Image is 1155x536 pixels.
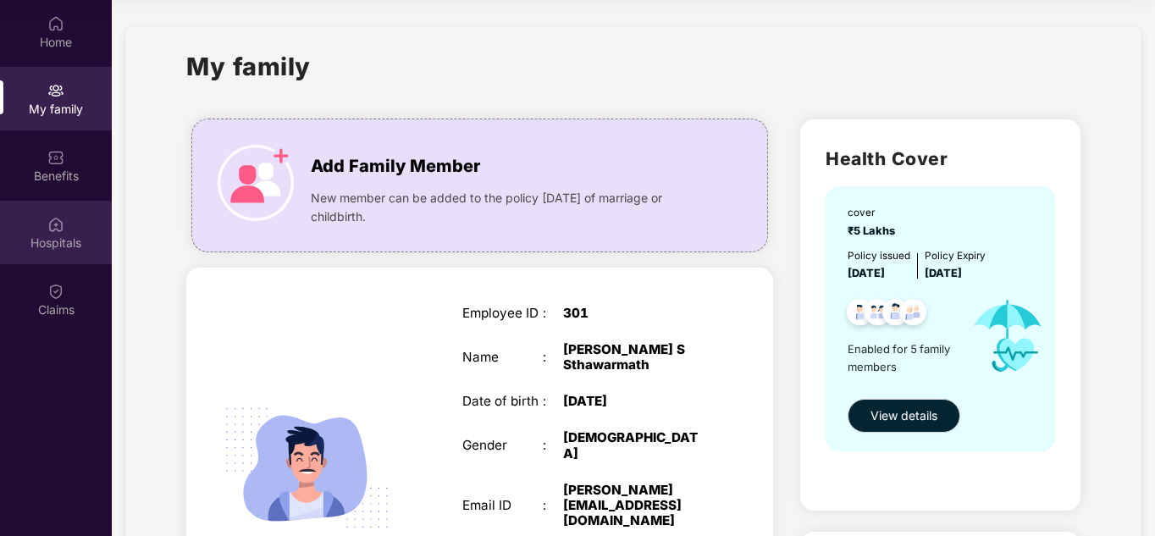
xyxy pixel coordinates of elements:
div: [DATE] [563,394,705,409]
div: [DEMOGRAPHIC_DATA] [563,430,705,461]
div: Email ID [462,498,544,513]
div: : [543,350,563,365]
div: [PERSON_NAME] S Sthawarmath [563,342,705,373]
span: New member can be added to the policy [DATE] of marriage or childbirth. [311,189,704,226]
div: Name [462,350,544,365]
div: : [543,394,563,409]
span: Enabled for 5 family members [848,340,958,375]
span: [DATE] [925,267,962,279]
div: [PERSON_NAME][EMAIL_ADDRESS][DOMAIN_NAME] [563,483,705,529]
span: ₹5 Lakhs [848,224,900,237]
div: cover [848,205,900,221]
div: Policy Expiry [925,248,986,264]
img: svg+xml;base64,PHN2ZyBpZD0iQmVuZWZpdHMiIHhtbG5zPSJodHRwOi8vd3d3LnczLm9yZy8yMDAwL3N2ZyIgd2lkdGg9Ij... [47,149,64,166]
button: View details [848,399,960,433]
div: : [543,498,563,513]
h2: Health Cover [826,145,1055,173]
span: Add Family Member [311,153,480,180]
div: 301 [563,306,705,321]
img: svg+xml;base64,PHN2ZyB4bWxucz0iaHR0cDovL3d3dy53My5vcmcvMjAwMC9zdmciIHdpZHRoPSI0OC45NDMiIGhlaWdodD... [839,294,881,335]
img: icon [958,282,1057,390]
span: View details [870,406,937,425]
img: svg+xml;base64,PHN2ZyB4bWxucz0iaHR0cDovL3d3dy53My5vcmcvMjAwMC9zdmciIHdpZHRoPSI0OC45NDMiIGhlaWdodD... [875,294,916,335]
img: svg+xml;base64,PHN2ZyB3aWR0aD0iMjAiIGhlaWdodD0iMjAiIHZpZXdCb3g9IjAgMCAyMCAyMCIgZmlsbD0ibm9uZSIgeG... [47,82,64,99]
div: Employee ID [462,306,544,321]
img: svg+xml;base64,PHN2ZyBpZD0iQ2xhaW0iIHhtbG5zPSJodHRwOi8vd3d3LnczLm9yZy8yMDAwL3N2ZyIgd2lkdGg9IjIwIi... [47,283,64,300]
img: svg+xml;base64,PHN2ZyB4bWxucz0iaHR0cDovL3d3dy53My5vcmcvMjAwMC9zdmciIHdpZHRoPSI0OC45NDMiIGhlaWdodD... [892,294,934,335]
img: svg+xml;base64,PHN2ZyB4bWxucz0iaHR0cDovL3d3dy53My5vcmcvMjAwMC9zdmciIHdpZHRoPSI0OC45MTUiIGhlaWdodD... [857,294,898,335]
img: svg+xml;base64,PHN2ZyBpZD0iSG9tZSIgeG1sbnM9Imh0dHA6Ly93d3cudzMub3JnLzIwMDAvc3ZnIiB3aWR0aD0iMjAiIG... [47,15,64,32]
div: Date of birth [462,394,544,409]
div: Policy issued [848,248,910,264]
h1: My family [186,47,311,86]
div: : [543,306,563,321]
span: [DATE] [848,267,885,279]
div: : [543,438,563,453]
div: Gender [462,438,544,453]
img: icon [218,145,294,221]
img: svg+xml;base64,PHN2ZyBpZD0iSG9zcGl0YWxzIiB4bWxucz0iaHR0cDovL3d3dy53My5vcmcvMjAwMC9zdmciIHdpZHRoPS... [47,216,64,233]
